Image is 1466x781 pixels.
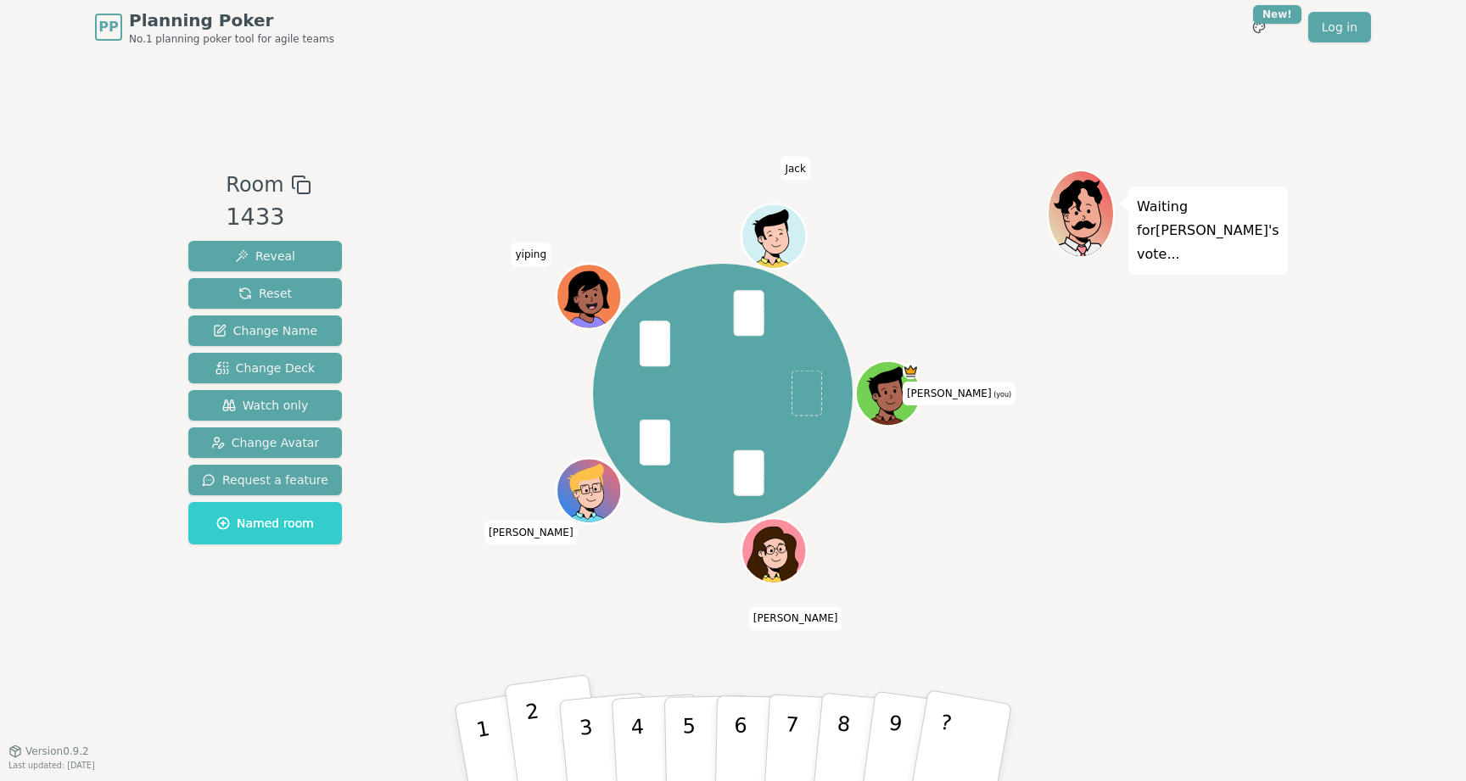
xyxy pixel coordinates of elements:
[188,427,342,458] button: Change Avatar
[129,32,334,46] span: No.1 planning poker tool for agile teams
[226,170,283,200] span: Room
[188,502,342,544] button: Named room
[781,156,809,180] span: Click to change your name
[129,8,334,32] span: Planning Poker
[216,515,314,532] span: Named room
[992,391,1012,399] span: (you)
[98,17,118,37] span: PP
[202,471,328,488] span: Request a feature
[188,465,342,495] button: Request a feature
[8,745,89,758] button: Version0.9.2
[235,248,295,265] span: Reveal
[511,243,551,266] span: Click to change your name
[188,390,342,421] button: Watch only
[211,434,320,451] span: Change Avatar
[188,353,342,383] button: Change Deck
[1253,5,1301,24] div: New!
[238,285,292,302] span: Reset
[1244,12,1274,42] button: New!
[902,363,918,379] span: Colin is the host
[1308,12,1371,42] a: Log in
[749,606,842,630] span: Click to change your name
[8,761,95,770] span: Last updated: [DATE]
[858,363,919,424] button: Click to change your avatar
[1137,195,1279,266] p: Waiting for [PERSON_NAME] 's vote...
[188,278,342,309] button: Reset
[25,745,89,758] span: Version 0.9.2
[226,200,311,235] div: 1433
[188,241,342,271] button: Reveal
[188,315,342,346] button: Change Name
[95,8,334,46] a: PPPlanning PokerNo.1 planning poker tool for agile teams
[903,382,1016,405] span: Click to change your name
[222,397,309,414] span: Watch only
[213,322,317,339] span: Change Name
[215,360,315,377] span: Change Deck
[484,520,578,544] span: Click to change your name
